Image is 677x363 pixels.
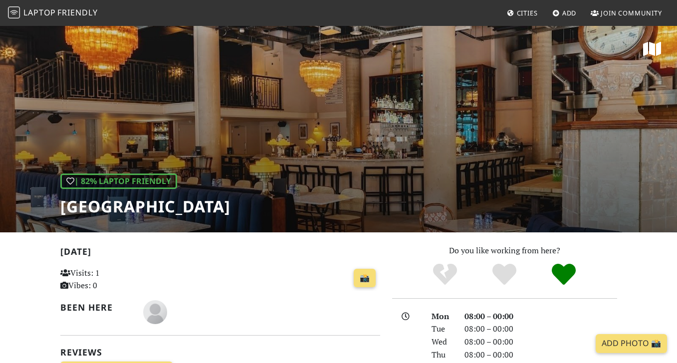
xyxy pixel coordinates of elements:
[143,306,167,317] span: Lyon Till
[587,4,666,22] a: Join Community
[60,347,380,358] h2: Reviews
[517,8,538,17] span: Cities
[426,349,458,362] div: Thu
[23,7,56,18] span: Laptop
[426,310,458,323] div: Mon
[534,262,593,287] div: Definitely!
[143,300,167,324] img: blank-535327c66bd565773addf3077783bbfce4b00ec00e9fd257753287c682c7fa38.png
[601,8,662,17] span: Join Community
[426,323,458,336] div: Tue
[60,197,230,216] h1: [GEOGRAPHIC_DATA]
[458,349,623,362] div: 08:00 – 00:00
[458,310,623,323] div: 08:00 – 00:00
[60,267,159,292] p: Visits: 1 Vibes: 0
[548,4,581,22] a: Add
[60,174,177,189] div: | 82% Laptop Friendly
[8,4,98,22] a: LaptopFriendly LaptopFriendly
[8,6,20,18] img: LaptopFriendly
[60,246,380,261] h2: [DATE]
[458,336,623,349] div: 08:00 – 00:00
[562,8,577,17] span: Add
[416,262,475,287] div: No
[392,244,617,257] p: Do you like working from here?
[503,4,542,22] a: Cities
[458,323,623,336] div: 08:00 – 00:00
[596,334,667,353] a: Add Photo 📸
[60,302,131,313] h2: Been here
[475,262,534,287] div: Yes
[354,269,376,288] a: 📸
[426,336,458,349] div: Wed
[57,7,97,18] span: Friendly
